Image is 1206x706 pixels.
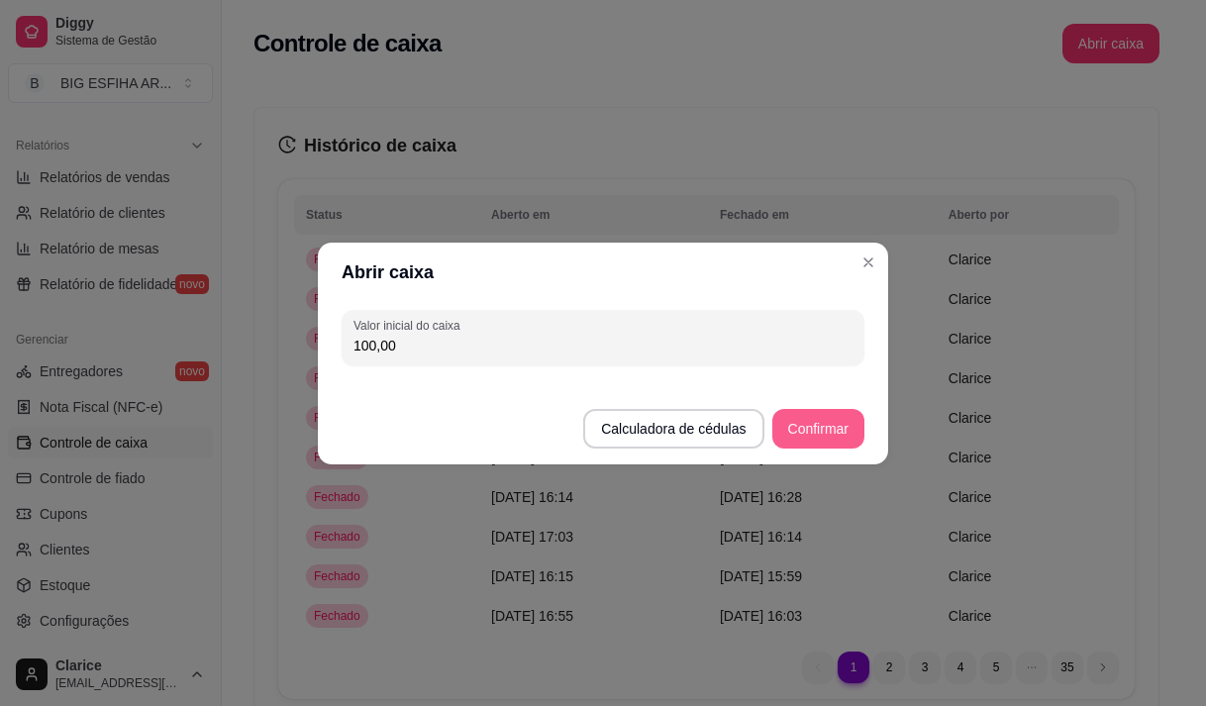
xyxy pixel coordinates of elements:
[318,243,888,302] header: Abrir caixa
[583,409,763,449] button: Calculadora de cédulas
[853,247,884,278] button: Close
[353,336,853,355] input: Valor inicial do caixa
[353,317,466,334] label: Valor inicial do caixa
[772,409,864,449] button: Confirmar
